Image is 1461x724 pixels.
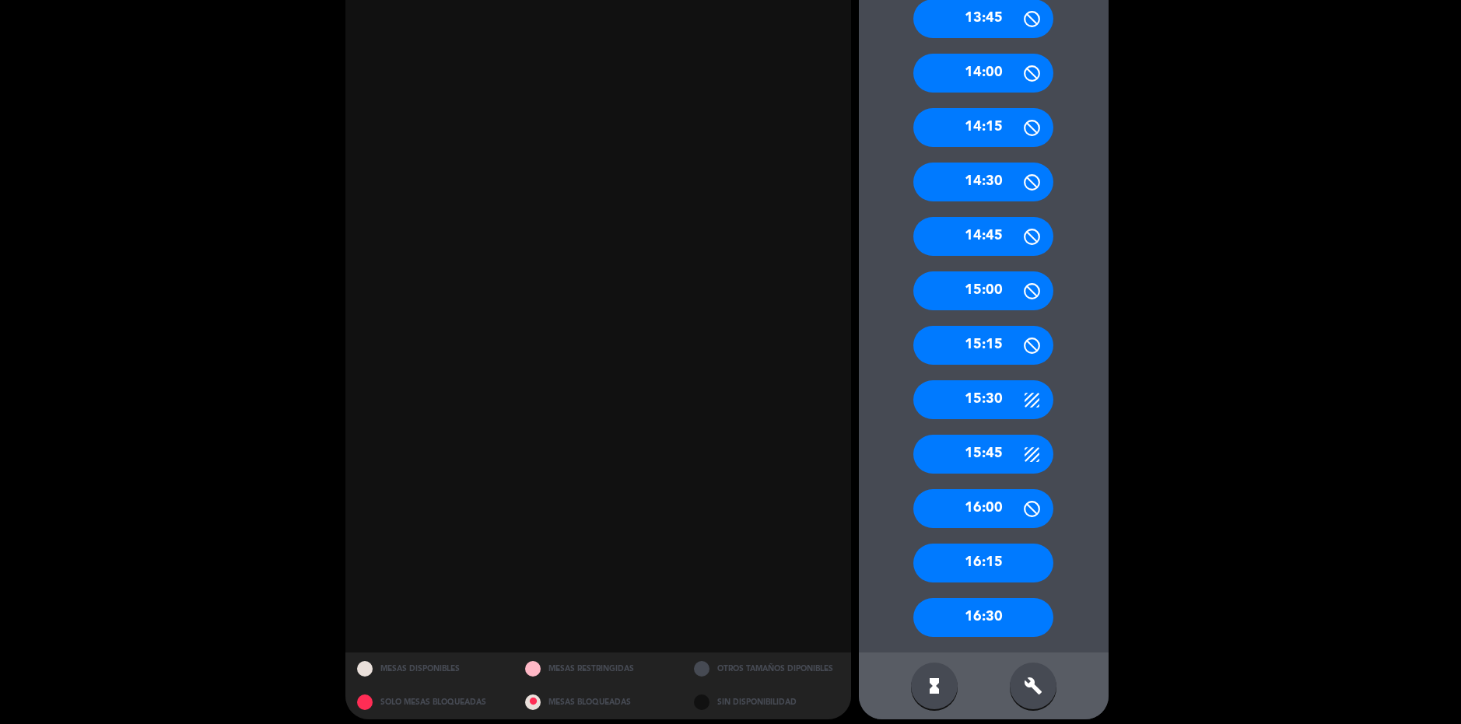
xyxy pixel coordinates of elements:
[913,598,1053,637] div: 16:30
[913,544,1053,582] div: 16:15
[682,686,851,719] div: SIN DISPONIBILIDAD
[1024,677,1042,695] i: build
[913,489,1053,528] div: 16:00
[682,652,851,686] div: OTROS TAMAÑOS DIPONIBLES
[913,380,1053,419] div: 15:30
[925,677,944,695] i: hourglass_full
[913,271,1053,310] div: 15:00
[913,163,1053,201] div: 14:30
[913,435,1053,474] div: 15:45
[913,54,1053,93] div: 14:00
[913,108,1053,147] div: 14:15
[513,686,682,719] div: MESAS BLOQUEADAS
[345,686,514,719] div: SOLO MESAS BLOQUEADAS
[513,652,682,686] div: MESAS RESTRINGIDAS
[913,326,1053,365] div: 15:15
[913,217,1053,256] div: 14:45
[345,652,514,686] div: MESAS DISPONIBLES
